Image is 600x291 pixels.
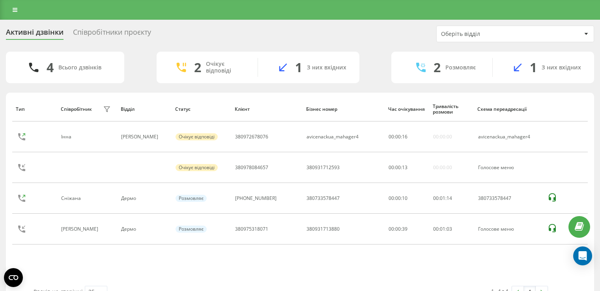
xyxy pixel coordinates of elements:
[433,134,452,140] div: 00:00:00
[176,133,218,140] div: Очікує відповіді
[530,60,537,75] div: 1
[433,226,439,232] span: 00
[433,165,452,170] div: 00:00:00
[235,134,268,140] div: 380972678076
[441,31,535,37] div: Оберіть відділ
[440,226,445,232] span: 01
[433,104,470,115] div: Тривалість розмови
[47,60,54,75] div: 4
[389,134,407,140] div: : :
[176,195,207,202] div: Розмовляє
[175,106,227,112] div: Статус
[434,60,441,75] div: 2
[395,133,401,140] span: 00
[477,106,539,112] div: Схема переадресації
[73,28,151,40] div: Співробітники проєкту
[307,165,340,170] div: 380931712593
[447,195,452,201] span: 14
[6,28,64,40] div: Активні дзвінки
[58,64,101,71] div: Всього дзвінків
[235,226,268,232] div: 380975318071
[433,196,452,201] div: : :
[389,164,394,171] span: 00
[478,196,539,201] div: 380733578447
[61,134,73,140] div: Інна
[235,165,268,170] div: 380978084657
[478,165,539,170] div: Голосове меню
[121,106,168,112] div: Відділ
[307,64,346,71] div: З них вхідних
[478,226,539,232] div: Голосове меню
[61,226,100,232] div: [PERSON_NAME]
[235,196,277,201] div: [PHONE_NUMBER]
[433,195,439,201] span: 00
[478,134,539,140] div: avicenackua_mahager4
[307,196,340,201] div: 380733578447
[4,268,23,287] button: Open CMP widget
[402,133,407,140] span: 16
[573,246,592,265] div: Open Intercom Messenger
[445,64,476,71] div: Розмовляє
[176,164,218,171] div: Очікує відповіді
[306,106,381,112] div: Бізнес номер
[61,106,92,112] div: Співробітник
[61,196,83,201] div: Сніжана
[395,164,401,171] span: 00
[389,196,424,201] div: 00:00:10
[295,60,302,75] div: 1
[206,61,246,74] div: Очікує відповіді
[194,60,201,75] div: 2
[402,164,407,171] span: 13
[16,106,53,112] div: Тип
[388,106,425,112] div: Час очікування
[176,226,207,233] div: Розмовляє
[447,226,452,232] span: 03
[307,226,340,232] div: 380931713880
[389,165,407,170] div: : :
[121,226,167,232] div: Дермо
[121,134,167,140] div: [PERSON_NAME]
[121,196,167,201] div: Дермо
[542,64,581,71] div: З них вхідних
[235,106,299,112] div: Клієнт
[307,134,359,140] div: avicenackua_mahager4
[389,226,424,232] div: 00:00:39
[433,226,452,232] div: : :
[440,195,445,201] span: 01
[389,133,394,140] span: 00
